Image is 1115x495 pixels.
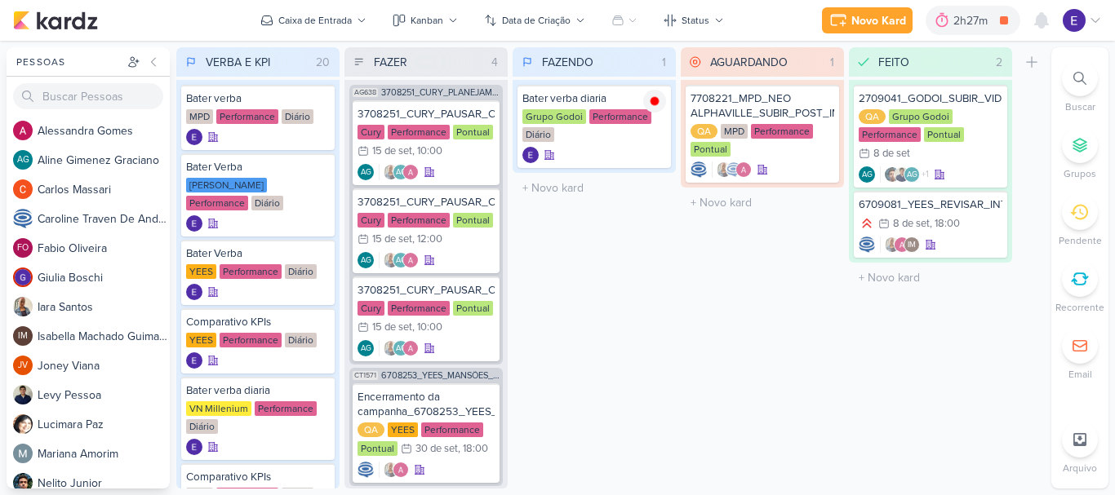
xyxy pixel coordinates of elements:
[379,340,419,356] div: Colaboradores: Iara Santos, Aline Gimenez Graciano, Alessandra Gomes
[38,269,170,286] div: G i u l i a B o s c h i
[453,125,493,139] div: Pontual
[453,213,493,228] div: Pontual
[186,178,267,192] div: [PERSON_NAME]
[691,161,707,178] div: Criador(a): Caroline Traven De Andrade
[353,371,378,380] span: CT1571
[186,315,330,329] div: Comparativo KPIs
[379,252,419,268] div: Colaboradores: Iara Santos, Aline Gimenez Graciano, Alessandra Gomes
[684,191,841,214] input: + Novo kard
[396,345,406,353] p: AG
[402,340,419,356] img: Alessandra Gomes
[516,176,673,200] input: + Novo kard
[412,322,442,333] div: , 10:00
[379,462,409,478] div: Colaboradores: Iara Santos, Alessandra Gomes
[186,383,330,398] div: Bater verba diaria
[13,179,33,199] img: Carlos Massari
[859,197,1002,212] div: 6709081_YEES_REVISAR_INTEGRAÇÃO_CV_META_GOOGLE
[930,219,960,229] div: , 18:00
[824,54,841,71] div: 1
[13,473,33,493] img: Nelito Junior
[381,88,500,97] span: 3708251_CURY_PLANEJAMENTO_DIA"C"_SP
[38,122,170,139] div: A l e s s a n d r a G o m e s
[358,107,495,122] div: 3708251_CURY_PAUSAR_CAMPANHA_DIA"C"_META
[655,54,673,71] div: 1
[186,439,202,455] div: Criador(a): Eduardo Quaresma
[522,91,666,106] div: Bater verba diaria
[186,215,202,232] div: Criador(a): Eduardo Quaresma
[859,166,875,183] div: Criador(a): Aline Gimenez Graciano
[388,213,450,228] div: Performance
[17,156,29,165] p: AG
[353,88,378,97] span: AG638
[361,169,371,177] p: AG
[13,55,124,69] div: Pessoas
[402,252,419,268] img: Alessandra Gomes
[13,121,33,140] img: Alessandra Gomes
[458,444,488,454] div: , 18:00
[38,357,170,374] div: J o n e y V i a n a
[388,301,450,316] div: Performance
[851,12,906,29] div: Novo Kard
[691,142,731,157] div: Pontual
[186,129,202,145] img: Eduardo Quaresma
[186,419,218,434] div: Diário
[282,109,313,124] div: Diário
[13,385,33,404] img: Levy Pessoa
[859,236,875,253] img: Caroline Traven De Andrade
[522,147,539,163] img: Eduardo Quaresma
[1059,233,1102,248] p: Pendente
[38,152,170,169] div: A l i n e G i m e n e z G r a c i a n o
[38,387,170,404] div: L e v y P e s s o a
[38,181,170,198] div: C a r l o s M a s s a r i
[186,91,330,106] div: Bater verba
[924,127,964,142] div: Pontual
[186,160,330,175] div: Bater Verba
[393,164,409,180] div: Aline Gimenez Graciano
[859,109,886,124] div: QA
[453,301,493,316] div: Pontual
[691,124,717,139] div: QA
[13,356,33,375] div: Joney Viana
[13,238,33,258] div: Fabio Oliveira
[751,124,813,139] div: Performance
[904,166,920,183] div: Aline Gimenez Graciano
[589,109,651,124] div: Performance
[953,12,993,29] div: 2h27m
[859,236,875,253] div: Criador(a): Caroline Traven De Andrade
[383,164,399,180] img: Iara Santos
[383,340,399,356] img: Iara Santos
[716,161,732,178] img: Iara Santos
[381,371,500,380] span: 6708253_YEES_MANSÕES_SUBIR_PEÇAS_CAMPANHA
[186,109,213,124] div: MPD
[186,333,216,347] div: YEES
[186,401,251,416] div: VN Millenium
[421,422,483,437] div: Performance
[712,161,752,178] div: Colaboradores: Iara Santos, Caroline Traven De Andrade, Alessandra Gomes
[13,267,33,287] img: Giulia Boschi
[186,129,202,145] div: Criador(a): Eduardo Quaresma
[309,54,336,71] div: 20
[643,90,666,113] img: tracking
[522,127,554,142] div: Diário
[383,462,399,478] img: Iara Santos
[1068,367,1092,382] p: Email
[255,401,317,416] div: Performance
[38,475,170,492] div: N e l i t o J u n i o r
[251,196,283,210] div: Diário
[13,83,163,109] input: Buscar Pessoas
[383,252,399,268] img: Iara Santos
[358,252,374,268] div: Aline Gimenez Graciano
[908,241,916,250] p: IM
[358,213,384,228] div: Cury
[38,240,170,257] div: F a b i o O l i v e i r a
[186,470,330,484] div: Comparativo KPIs
[859,91,1002,106] div: 2709041_GODOI_SUBIR_VIDEO_VITAL
[186,246,330,261] div: Bater Verba
[216,109,278,124] div: Performance
[38,328,170,345] div: I s a b e l l a M a c h a d o G u i m a r ã e s
[358,195,495,210] div: 3708251_CURY_PAUSAR_CAMPANHA_DIA"C"_TIKTOK
[1063,461,1097,475] p: Arquivo
[989,54,1009,71] div: 2
[1065,99,1095,114] p: Buscar
[920,168,929,181] span: +1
